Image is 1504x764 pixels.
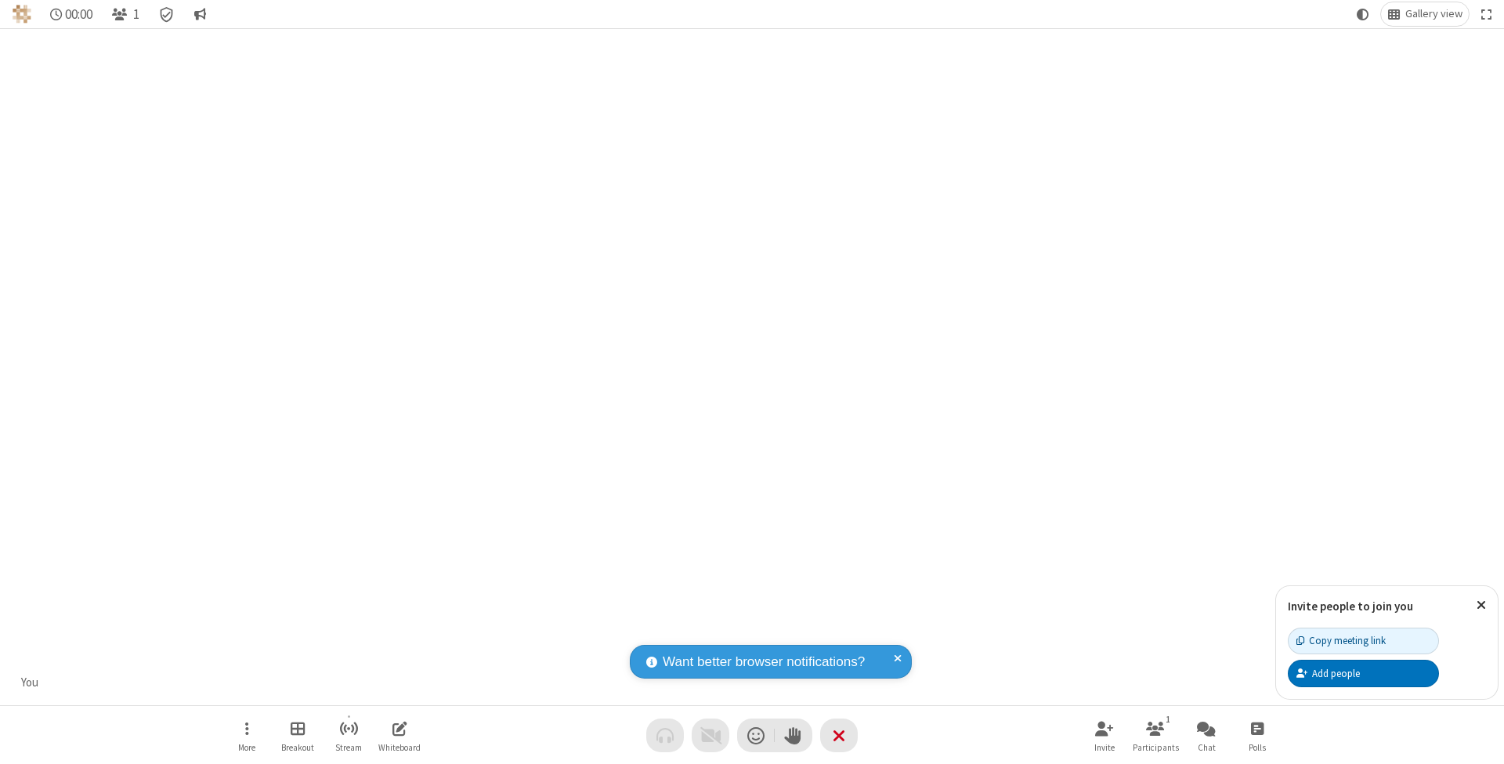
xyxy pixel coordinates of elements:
[1350,2,1376,26] button: Using system theme
[692,719,729,752] button: Video
[1198,743,1216,752] span: Chat
[820,719,858,752] button: End or leave meeting
[1288,628,1439,654] button: Copy meeting link
[1133,743,1179,752] span: Participants
[274,713,321,758] button: Manage Breakout Rooms
[238,743,255,752] span: More
[105,2,146,26] button: Open participant list
[133,7,139,22] span: 1
[1162,712,1175,726] div: 1
[775,719,812,752] button: Raise hand
[737,719,775,752] button: Send a reaction
[281,743,314,752] span: Breakout
[152,2,182,26] div: Meeting details Encryption enabled
[663,652,865,672] span: Want better browser notifications?
[1132,713,1179,758] button: Open participant list
[1405,8,1462,20] span: Gallery view
[223,713,270,758] button: Open menu
[1234,713,1281,758] button: Open poll
[187,2,212,26] button: Conversation
[1094,743,1115,752] span: Invite
[1183,713,1230,758] button: Open chat
[1249,743,1266,752] span: Polls
[335,743,362,752] span: Stream
[65,7,92,22] span: 00:00
[646,719,684,752] button: Audio problem - check your Internet connection or call by phone
[16,674,45,692] div: You
[1296,633,1386,648] div: Copy meeting link
[44,2,99,26] div: Timer
[1465,586,1498,625] button: Close popover
[325,713,372,758] button: Start streaming
[1381,2,1469,26] button: Change layout
[1475,2,1499,26] button: Fullscreen
[1081,713,1128,758] button: Invite participants (⌘+Shift+I)
[13,5,31,24] img: QA Selenium DO NOT DELETE OR CHANGE
[376,713,423,758] button: Open shared whiteboard
[1288,660,1439,686] button: Add people
[378,743,421,752] span: Whiteboard
[1288,599,1413,614] label: Invite people to join you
